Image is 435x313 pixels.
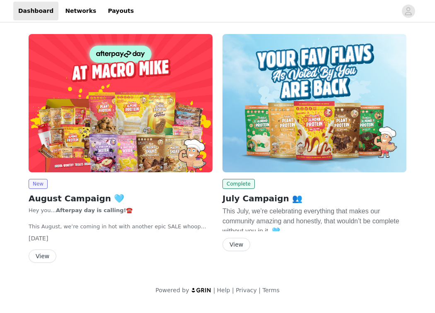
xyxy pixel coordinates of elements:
[60,2,101,20] a: Networks
[29,249,56,263] button: View
[404,5,412,18] div: avatar
[13,2,58,20] a: Dashboard
[103,2,139,20] a: Payouts
[222,192,406,205] h2: July Campaign 👥
[191,287,212,293] img: logo
[56,207,126,213] strong: Afterpay day is calling!
[29,253,56,259] a: View
[29,192,213,205] h2: August Campaign 🩵
[29,206,213,215] p: Hey you... ☎️
[232,287,234,293] span: |
[236,287,257,293] a: Privacy
[213,287,215,293] span: |
[29,179,48,189] span: New
[262,287,279,293] a: Terms
[29,34,213,172] img: Macro Mike
[222,208,399,235] span: This July, we’re celebrating everything that makes our community amazing and honestly, that would...
[259,287,261,293] span: |
[222,242,250,248] a: View
[222,238,250,251] button: View
[222,179,255,189] span: Complete
[155,287,189,293] span: Powered by
[222,34,406,172] img: Macro Mike
[29,223,213,231] p: This August, we’re coming in hot with another epic SALE whoop whoop! 🥵
[29,235,48,242] span: [DATE]
[217,287,230,293] a: Help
